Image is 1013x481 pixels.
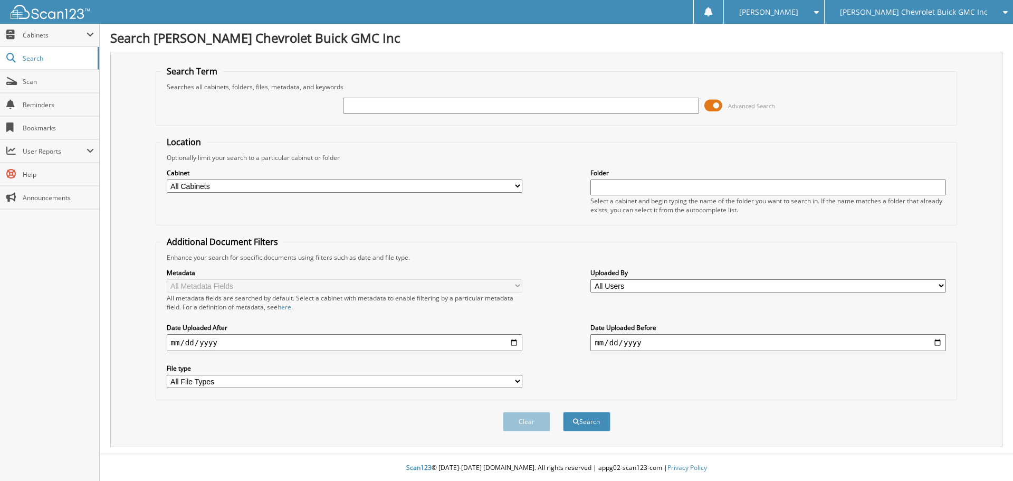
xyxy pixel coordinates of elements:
div: All metadata fields are searched by default. Select a cabinet with metadata to enable filtering b... [167,294,522,312]
legend: Additional Document Filters [161,236,283,248]
img: scan123-logo-white.svg [11,5,90,19]
span: Advanced Search [728,102,775,110]
div: © [DATE]-[DATE] [DOMAIN_NAME]. All rights reserved | appg02-scan123-com | [100,455,1013,481]
input: end [590,334,946,351]
h1: Search [PERSON_NAME] Chevrolet Buick GMC Inc [110,29,1002,46]
iframe: Chat Widget [960,430,1013,481]
div: Select a cabinet and begin typing the name of the folder you want to search in. If the name match... [590,196,946,214]
legend: Location [161,136,206,148]
span: Scan [23,77,94,86]
span: Scan123 [406,463,432,472]
span: [PERSON_NAME] [739,9,798,15]
span: Announcements [23,193,94,202]
span: [PERSON_NAME] Chevrolet Buick GMC Inc [840,9,988,15]
label: Metadata [167,268,522,277]
label: Cabinet [167,168,522,177]
a: Privacy Policy [667,463,707,472]
label: Date Uploaded Before [590,323,946,332]
label: File type [167,364,522,373]
label: Folder [590,168,946,177]
span: Help [23,170,94,179]
span: Search [23,54,92,63]
label: Date Uploaded After [167,323,522,332]
input: start [167,334,522,351]
span: Cabinets [23,31,87,40]
span: Reminders [23,100,94,109]
legend: Search Term [161,65,223,77]
span: User Reports [23,147,87,156]
label: Uploaded By [590,268,946,277]
div: Optionally limit your search to a particular cabinet or folder [161,153,952,162]
div: Enhance your search for specific documents using filters such as date and file type. [161,253,952,262]
a: here [278,303,291,312]
span: Bookmarks [23,124,94,133]
button: Search [563,412,610,431]
div: Searches all cabinets, folders, files, metadata, and keywords [161,82,952,91]
button: Clear [503,412,550,431]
